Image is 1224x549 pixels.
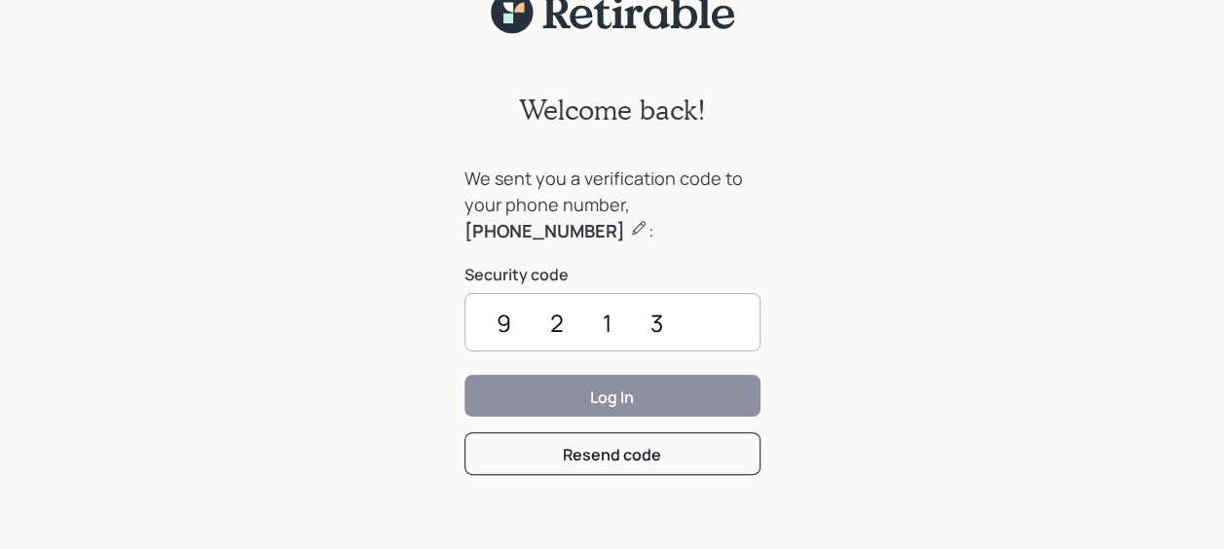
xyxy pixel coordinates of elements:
label: Security code [464,264,760,285]
div: Log In [590,386,634,408]
div: Resend code [563,444,661,465]
b: [PHONE_NUMBER] [464,219,625,242]
input: •••• [464,293,760,351]
h2: Welcome back! [519,93,706,127]
button: Resend code [464,432,760,474]
div: We sent you a verification code to your phone number, : [464,165,760,244]
button: Log In [464,375,760,417]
